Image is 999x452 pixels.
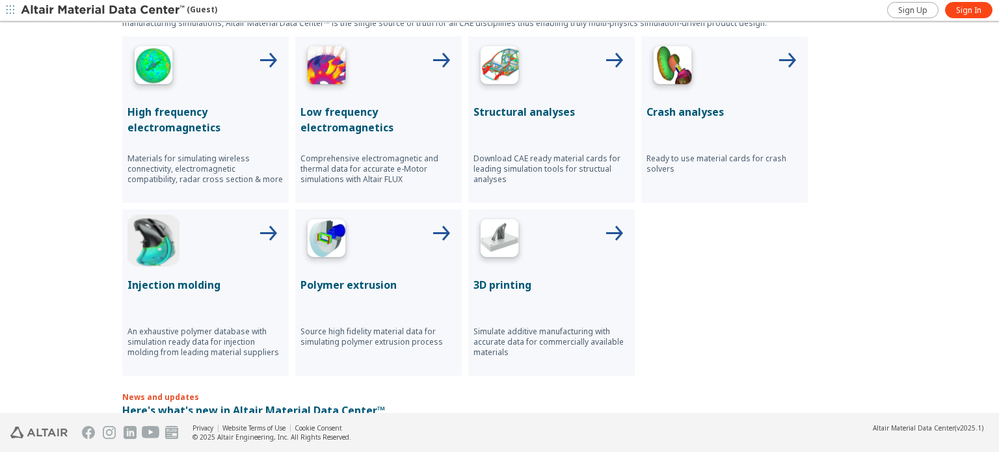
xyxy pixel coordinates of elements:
button: 3D Printing Icon3D printingSimulate additive manufacturing with accurate data for commercially av... [468,209,635,376]
p: Low frequency electromagnetics [300,104,457,135]
a: Website Terms of Use [222,423,286,432]
img: Structural Analyses Icon [473,42,526,94]
span: Altair Material Data Center [873,423,955,432]
a: Cookie Consent [295,423,342,432]
p: Source high fidelity material data for simulating polymer extrusion process [300,326,457,347]
p: Structural analyses [473,104,630,120]
button: Structural Analyses IconStructural analysesDownload CAE ready material cards for leading simulati... [468,36,635,203]
p: 3D printing [473,277,630,293]
button: Low Frequency IconLow frequency electromagneticsComprehensive electromagnetic and thermal data fo... [295,36,462,203]
a: Privacy [193,423,213,432]
div: (Guest) [21,4,217,17]
img: Low Frequency Icon [300,42,353,94]
p: Materials for simulating wireless connectivity, electromagnetic compatibility, radar cross sectio... [127,153,284,185]
img: 3D Printing Icon [473,215,526,267]
button: High Frequency IconHigh frequency electromagneticsMaterials for simulating wireless connectivity,... [122,36,289,203]
div: © 2025 Altair Engineering, Inc. All Rights Reserved. [193,432,351,442]
img: Polymer Extrusion Icon [300,215,353,267]
p: Comprehensive electromagnetic and thermal data for accurate e-Motor simulations with Altair FLUX [300,153,457,185]
p: Polymer extrusion [300,277,457,293]
img: Crash Analyses Icon [646,42,699,94]
p: Injection molding [127,277,284,293]
p: Simulate additive manufacturing with accurate data for commercially available materials [473,326,630,358]
a: Sign In [945,2,992,18]
button: Polymer Extrusion IconPolymer extrusionSource high fidelity material data for simulating polymer ... [295,209,462,376]
img: Altair Material Data Center [21,4,187,17]
a: Sign Up [887,2,939,18]
p: News and updates [122,392,877,403]
button: Crash Analyses IconCrash analysesReady to use material cards for crash solvers [641,36,808,203]
p: An exhaustive polymer database with simulation ready data for injection molding from leading mate... [127,326,284,358]
span: Sign In [956,5,981,16]
p: Here's what's new in Altair Material Data Center™ [122,403,877,418]
div: (v2025.1) [873,423,983,432]
p: High frequency electromagnetics [127,104,284,135]
button: Injection Molding IconInjection moldingAn exhaustive polymer database with simulation ready data ... [122,209,289,376]
img: High Frequency Icon [127,42,180,94]
p: Download CAE ready material cards for leading simulation tools for structual analyses [473,153,630,185]
p: Crash analyses [646,104,803,120]
p: Ready to use material cards for crash solvers [646,153,803,174]
img: Injection Molding Icon [127,215,180,267]
img: Altair Engineering [10,427,68,438]
span: Sign Up [898,5,927,16]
